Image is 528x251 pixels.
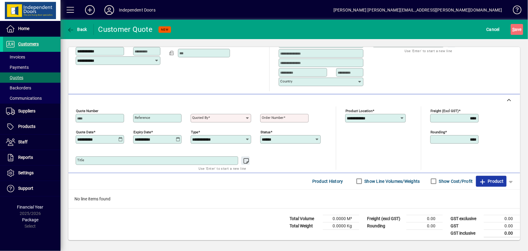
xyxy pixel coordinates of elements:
[487,25,500,34] span: Cancel
[511,24,523,35] button: Save
[22,217,38,222] span: Package
[431,130,445,134] mat-label: Rounding
[100,5,119,15] button: Profile
[3,93,61,103] a: Communications
[406,222,443,229] td: 0.00
[3,135,61,150] a: Staff
[6,55,25,59] span: Invoices
[346,109,372,113] mat-label: Product location
[18,42,39,46] span: Customers
[280,79,292,83] mat-label: Country
[508,1,520,21] a: Knowledge Base
[438,178,473,184] label: Show Cost/Profit
[67,27,87,32] span: Back
[287,222,323,229] td: Total Weight
[262,115,284,120] mat-label: Order number
[119,5,156,15] div: Independent Doors
[484,215,520,222] td: 0.00
[3,62,61,72] a: Payments
[133,130,151,134] mat-label: Expiry date
[6,65,29,70] span: Payments
[431,109,459,113] mat-label: Freight (excl GST)
[448,215,484,222] td: GST exclusive
[135,115,150,120] mat-label: Reference
[3,72,61,83] a: Quotes
[68,190,520,208] div: No line items found
[3,119,61,134] a: Products
[364,222,406,229] td: Rounding
[3,166,61,181] a: Settings
[18,139,28,144] span: Staff
[199,165,246,172] mat-hint: Use 'Enter' to start a new line
[77,158,84,162] mat-label: Title
[363,178,420,184] label: Show Line Volumes/Weights
[3,83,61,93] a: Backorders
[484,222,520,229] td: 0.00
[406,215,443,222] td: 0.00
[18,155,33,160] span: Reports
[18,109,35,113] span: Suppliers
[192,115,208,120] mat-label: Quoted by
[76,130,93,134] mat-label: Quote date
[364,215,406,222] td: Freight (excl GST)
[323,222,359,229] td: 0.0000 Kg
[476,176,507,187] button: Product
[191,130,198,134] mat-label: Type
[312,176,343,186] span: Product History
[485,24,501,35] button: Cancel
[484,229,520,237] td: 0.00
[479,176,503,186] span: Product
[6,96,42,101] span: Communications
[3,104,61,119] a: Suppliers
[3,21,61,36] a: Home
[80,5,100,15] button: Add
[61,24,94,35] app-page-header-button: Back
[18,186,33,191] span: Support
[261,130,271,134] mat-label: Status
[18,124,35,129] span: Products
[287,215,323,222] td: Total Volume
[6,85,31,90] span: Backorders
[3,150,61,165] a: Reports
[310,176,346,187] button: Product History
[76,109,98,113] mat-label: Quote number
[98,25,153,34] div: Customer Quote
[448,222,484,229] td: GST
[512,25,522,34] span: ave
[161,28,169,32] span: NEW
[323,215,359,222] td: 0.0000 M³
[3,52,61,62] a: Invoices
[512,27,515,32] span: S
[3,181,61,196] a: Support
[18,170,34,175] span: Settings
[65,24,89,35] button: Back
[333,5,502,15] div: [PERSON_NAME] [PERSON_NAME][EMAIL_ADDRESS][PERSON_NAME][DOMAIN_NAME]
[6,75,23,80] span: Quotes
[17,205,44,209] span: Financial Year
[405,47,452,54] mat-hint: Use 'Enter' to start a new line
[18,26,29,31] span: Home
[448,229,484,237] td: GST inclusive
